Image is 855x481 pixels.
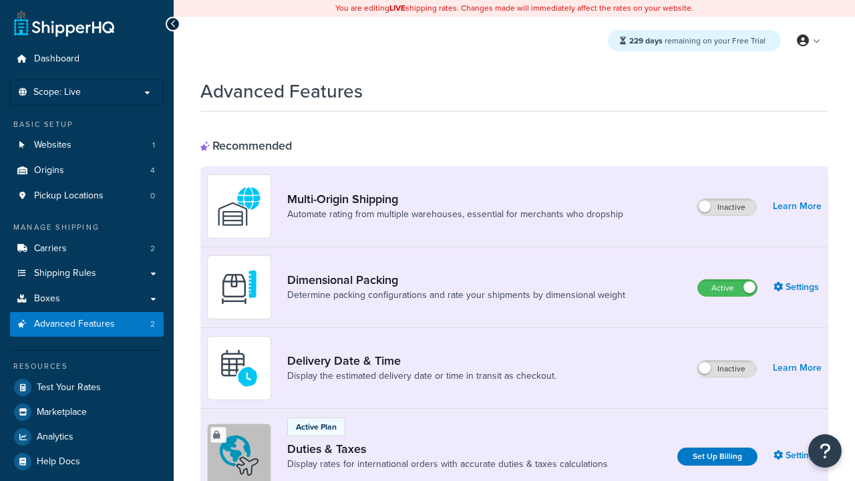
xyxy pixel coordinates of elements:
span: Test Your Rates [37,382,101,393]
span: 2 [150,319,155,330]
a: Websites1 [10,133,164,158]
span: Analytics [37,432,73,443]
a: Determine packing configurations and rate your shipments by dimensional weight [287,289,625,302]
span: Scope: Live [33,87,81,98]
a: Dashboard [10,47,164,71]
span: Shipping Rules [34,268,96,279]
a: Boxes [10,287,164,311]
div: Resources [10,361,164,372]
a: Delivery Date & Time [287,353,556,368]
span: 4 [150,165,155,176]
span: 0 [150,190,155,202]
div: Recommended [200,138,292,153]
h1: Advanced Features [200,78,363,104]
li: Carriers [10,236,164,261]
a: Shipping Rules [10,261,164,286]
label: Inactive [697,199,756,215]
li: Origins [10,158,164,183]
a: Multi-Origin Shipping [287,192,623,206]
a: Duties & Taxes [287,442,608,456]
span: 1 [152,140,155,151]
li: Advanced Features [10,312,164,337]
img: DTVBYsAAAAAASUVORK5CYII= [216,264,263,311]
span: Carriers [34,243,67,255]
span: Advanced Features [34,319,115,330]
a: Set Up Billing [677,448,757,466]
label: Active [698,280,757,296]
div: Manage Shipping [10,222,164,233]
li: Websites [10,133,164,158]
span: Boxes [34,293,60,305]
a: Settings [774,278,822,297]
a: Help Docs [10,450,164,474]
a: Automate rating from multiple warehouses, essential for merchants who dropship [287,208,623,221]
a: Settings [774,446,822,465]
a: Carriers2 [10,236,164,261]
li: Pickup Locations [10,184,164,208]
span: 2 [150,243,155,255]
span: Help Docs [37,456,80,468]
a: Analytics [10,425,164,449]
a: Display rates for international orders with accurate duties & taxes calculations [287,458,608,471]
p: Active Plan [296,421,337,433]
a: Pickup Locations0 [10,184,164,208]
a: Learn More [773,197,822,216]
span: Dashboard [34,53,79,65]
div: Basic Setup [10,119,164,130]
span: Marketplace [37,407,87,418]
a: Advanced Features2 [10,312,164,337]
strong: 229 days [629,35,663,47]
span: Pickup Locations [34,190,104,202]
a: Dimensional Packing [287,273,625,287]
img: gfkeb5ejjkALwAAAABJRU5ErkJggg== [216,345,263,391]
img: WatD5o0RtDAAAAAElFTkSuQmCC [216,183,263,230]
b: LIVE [389,2,405,14]
span: Websites [34,140,71,151]
span: Origins [34,165,64,176]
a: Marketplace [10,400,164,424]
a: Test Your Rates [10,375,164,399]
span: remaining on your Free Trial [629,35,765,47]
a: Display the estimated delivery date or time in transit as checkout. [287,369,556,383]
a: Learn More [773,359,822,377]
a: Origins4 [10,158,164,183]
label: Inactive [697,361,756,377]
button: Open Resource Center [808,434,842,468]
